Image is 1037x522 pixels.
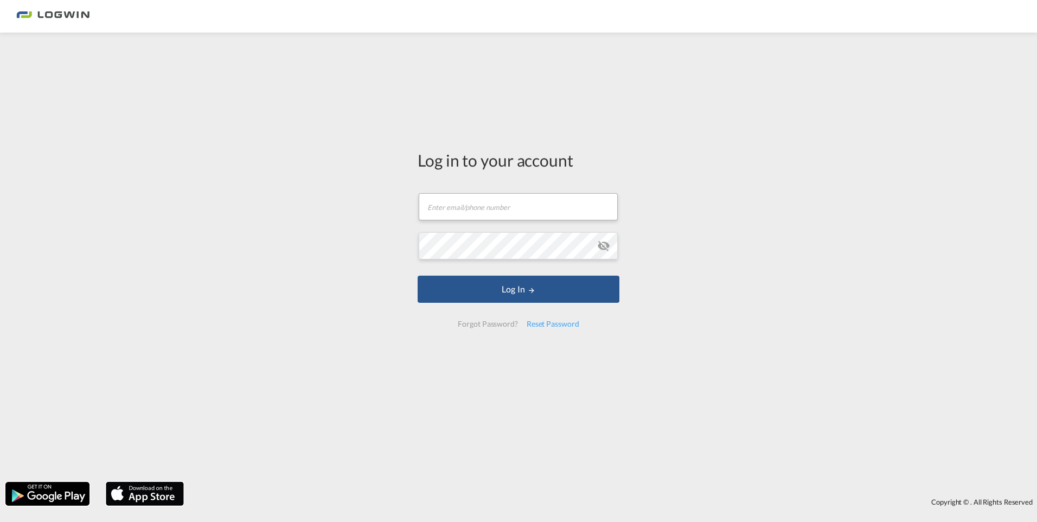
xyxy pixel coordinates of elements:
[418,276,619,303] button: LOGIN
[597,239,610,252] md-icon: icon-eye-off
[189,493,1037,511] div: Copyright © . All Rights Reserved
[4,481,91,507] img: google.png
[16,4,89,29] img: 2761ae10d95411efa20a1f5e0282d2d7.png
[418,149,619,171] div: Log in to your account
[419,193,618,220] input: Enter email/phone number
[453,314,522,334] div: Forgot Password?
[105,481,185,507] img: apple.png
[522,314,584,334] div: Reset Password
